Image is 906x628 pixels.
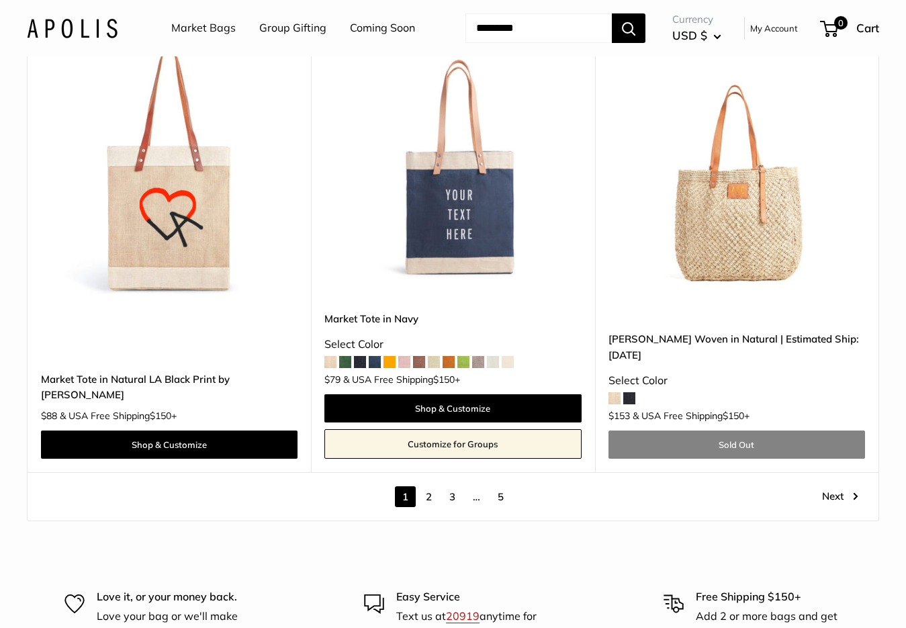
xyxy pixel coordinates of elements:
[324,40,581,297] img: Market Tote in Navy
[396,588,542,606] p: Easy Service
[150,410,171,422] span: $150
[324,40,581,297] a: Market Tote in NavyMarket Tote in Navy
[418,486,439,507] a: 2
[171,18,236,38] a: Market Bags
[672,10,721,29] span: Currency
[395,486,416,507] span: 1
[821,17,879,39] a: 0 Cart
[259,18,326,38] a: Group Gifting
[608,410,630,422] span: $153
[446,609,480,623] a: 20919
[490,486,511,507] a: 5
[41,371,298,403] a: Market Tote in Natural LA Black Print by [PERSON_NAME]
[350,18,415,38] a: Coming Soon
[465,13,612,43] input: Search...
[442,486,463,507] a: 3
[672,25,721,46] button: USD $
[822,486,858,507] a: Next
[696,588,842,606] p: Free Shipping $150+
[750,20,798,36] a: My Account
[612,13,645,43] button: Search
[97,588,242,606] p: Love it, or your money back.
[672,28,707,42] span: USD $
[324,334,581,355] div: Select Color
[27,18,118,38] img: Apolis
[343,375,460,384] span: & USA Free Shipping +
[324,373,341,386] span: $79
[41,410,57,422] span: $88
[465,486,488,507] span: …
[856,21,879,35] span: Cart
[608,371,865,391] div: Select Color
[608,431,865,459] a: Sold Out
[41,40,298,297] a: description_Limited Edition collaboration with Geoff McFetridgedescription_All proceeds support L...
[41,40,298,297] img: description_Limited Edition collaboration with Geoff McFetridge
[324,394,581,422] a: Shop & Customize
[633,411,750,420] span: & USA Free Shipping +
[41,431,298,459] a: Shop & Customize
[433,373,455,386] span: $150
[60,411,177,420] span: & USA Free Shipping +
[324,429,581,459] a: Customize for Groups
[324,311,581,326] a: Market Tote in Navy
[723,410,744,422] span: $150
[608,40,865,297] a: Mercado Woven in Natural | Estimated Ship: Oct. 19thMercado Woven in Natural | Estimated Ship: Oc...
[608,331,865,363] a: [PERSON_NAME] Woven in Natural | Estimated Ship: [DATE]
[608,40,865,297] img: Mercado Woven in Natural | Estimated Ship: Oct. 19th
[834,16,848,30] span: 0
